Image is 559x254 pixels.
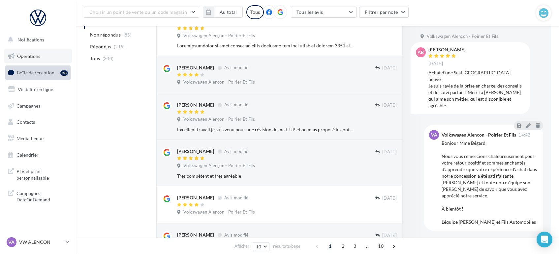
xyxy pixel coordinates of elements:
[253,242,270,251] button: 10
[203,7,243,18] button: Au total
[4,33,69,47] button: Notifications
[177,232,214,238] div: [PERSON_NAME]
[350,241,360,251] span: 3
[16,152,39,158] span: Calendrier
[224,102,248,108] span: Avis modifié
[382,195,397,201] span: [DATE]
[123,32,132,38] span: (85)
[5,236,71,248] a: VA VW ALENCON
[224,232,248,238] span: Avis modifié
[89,9,187,15] span: Choisir un point de vente ou un code magasin
[382,65,397,71] span: [DATE]
[382,233,397,239] span: [DATE]
[224,149,248,154] span: Avis modifié
[16,189,68,203] span: Campagnes DataOnDemand
[177,102,214,108] div: [PERSON_NAME]
[114,44,125,49] span: (215)
[4,186,72,206] a: Campagnes DataOnDemand
[418,49,424,56] span: AB
[518,133,531,137] span: 14:42
[90,32,121,38] span: Non répondus
[4,83,72,96] a: Visibilité en ligne
[19,239,63,245] p: VW ALENCON
[17,70,54,75] span: Boîte de réception
[431,132,437,138] span: VA
[4,65,72,80] a: Boîte de réception98
[4,49,72,63] a: Opérations
[84,7,199,18] button: Choisir un point de vente ou un code magasin
[224,195,248,200] span: Avis modifié
[103,56,114,61] span: (300)
[325,241,335,251] span: 1
[183,163,255,169] span: Volkswagen Alençon - Poirier Et Fils
[256,244,262,249] span: 10
[16,103,40,108] span: Campagnes
[296,9,323,15] span: Tous les avis
[183,33,255,39] span: Volkswagen Alençon - Poirier Et Fils
[273,243,300,249] span: résultats/page
[183,79,255,85] span: Volkswagen Alençon - Poirier Et Fils
[16,136,44,141] span: Médiathèque
[338,241,348,251] span: 2
[537,232,552,247] div: Open Intercom Messenger
[234,243,249,249] span: Afficher
[4,99,72,113] a: Campagnes
[4,148,72,162] a: Calendrier
[291,7,357,18] button: Tous les avis
[214,7,243,18] button: Au total
[442,140,538,225] div: Bonjour Mme Bégard, Nous vous remercions chaleureusement pour votre retour positif et sommes ench...
[428,69,525,109] div: Achat d’une Seat [GEOGRAPHIC_DATA] neuve. Je suis ravie de la prise en charge, des conseils et du...
[4,132,72,145] a: Médiathèque
[177,126,354,133] div: Excellent travail je suis venu pour une révision de ma E UP et on m as proposé le contrôle techni...
[4,164,72,184] a: PLV et print personnalisable
[382,102,397,108] span: [DATE]
[224,65,248,70] span: Avis modifié
[375,241,386,251] span: 10
[177,42,354,49] div: Loremipsumdolor si amet consec ad elits doeiusmo tem inci utlab et dolorem 3351 aliq 1 enimadm Ve...
[428,47,465,52] div: [PERSON_NAME]
[16,119,35,125] span: Contacts
[18,87,53,92] span: Visibilité en ligne
[90,43,111,50] span: Répondus
[17,37,44,42] span: Notifications
[442,133,516,137] div: Volkswagen Alençon - Poirier Et Fils
[177,173,354,179] div: Tres compétent et tres agréable
[60,70,68,76] div: 98
[183,209,255,215] span: Volkswagen Alençon - Poirier Et Fils
[427,34,498,39] span: Volkswagen Alençon - Poirier Et Fils
[4,115,72,129] a: Contacts
[362,241,373,251] span: ...
[246,5,264,19] div: Tous
[359,7,409,18] button: Filtrer par note
[177,194,214,201] div: [PERSON_NAME]
[428,61,443,67] span: [DATE]
[9,239,15,245] span: VA
[382,149,397,155] span: [DATE]
[177,148,214,155] div: [PERSON_NAME]
[17,53,40,59] span: Opérations
[16,167,68,181] span: PLV et print personnalisable
[183,116,255,122] span: Volkswagen Alençon - Poirier Et Fils
[90,55,100,62] span: Tous
[177,64,214,71] div: [PERSON_NAME]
